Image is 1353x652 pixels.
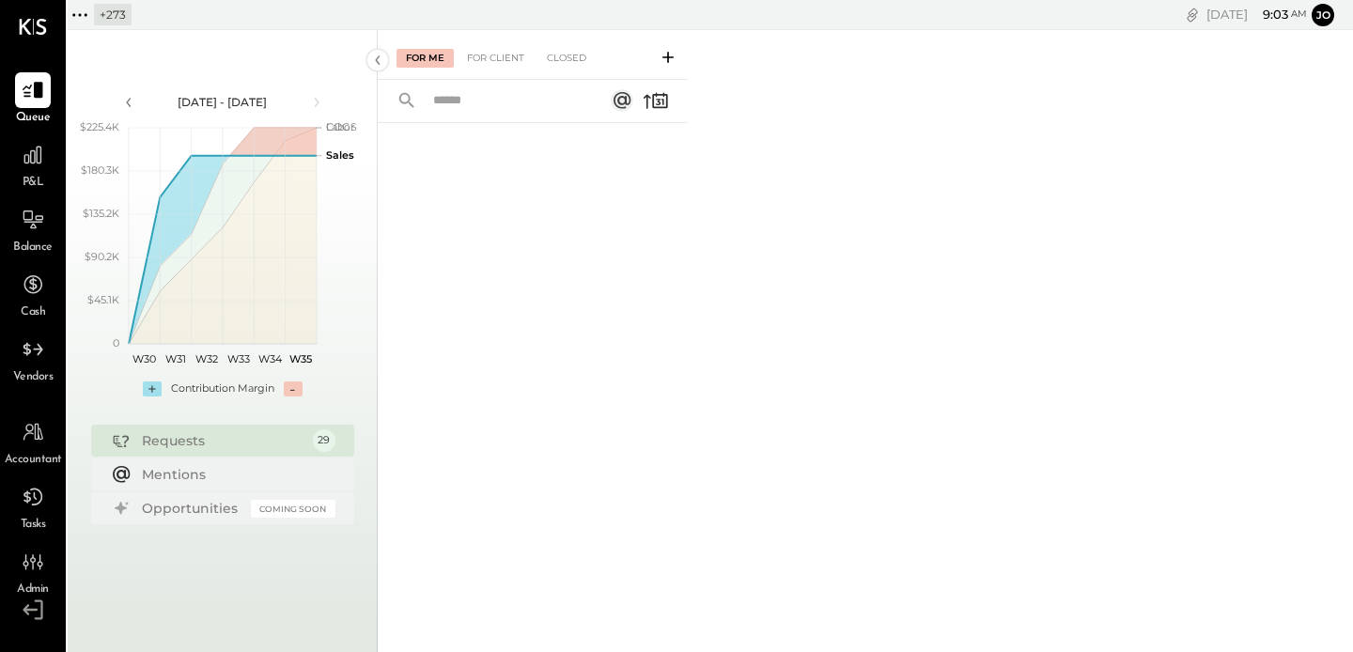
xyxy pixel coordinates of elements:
[171,381,274,396] div: Contribution Margin
[284,381,303,396] div: -
[1,544,65,598] a: Admin
[142,465,326,484] div: Mentions
[1,267,65,321] a: Cash
[251,500,335,518] div: Coming Soon
[13,369,54,386] span: Vendors
[1291,8,1307,21] span: am
[458,49,534,68] div: For Client
[132,352,156,365] text: W30
[226,352,249,365] text: W33
[142,499,241,518] div: Opportunities
[17,582,49,598] span: Admin
[313,429,335,452] div: 29
[113,336,119,349] text: 0
[326,148,354,162] text: Sales
[13,240,53,256] span: Balance
[80,120,119,133] text: $225.4K
[537,49,596,68] div: Closed
[1183,5,1202,24] div: copy link
[289,352,312,365] text: W35
[143,381,162,396] div: +
[143,94,303,110] div: [DATE] - [DATE]
[81,163,119,177] text: $180.3K
[5,452,62,469] span: Accountant
[1,479,65,534] a: Tasks
[23,175,44,192] span: P&L
[1,332,65,386] a: Vendors
[16,110,51,127] span: Queue
[1206,6,1307,23] div: [DATE]
[1,414,65,469] a: Accountant
[195,352,218,365] text: W32
[85,250,119,263] text: $90.2K
[94,4,132,25] div: + 273
[257,352,282,365] text: W34
[1,137,65,192] a: P&L
[87,293,119,306] text: $45.1K
[326,120,354,133] text: Labor
[1312,4,1334,26] button: Jo
[21,517,46,534] span: Tasks
[1,202,65,256] a: Balance
[1,72,65,127] a: Queue
[83,207,119,220] text: $135.2K
[21,304,45,321] span: Cash
[165,352,186,365] text: W31
[1251,6,1288,23] span: 9 : 03
[397,49,454,68] div: For Me
[142,431,303,450] div: Requests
